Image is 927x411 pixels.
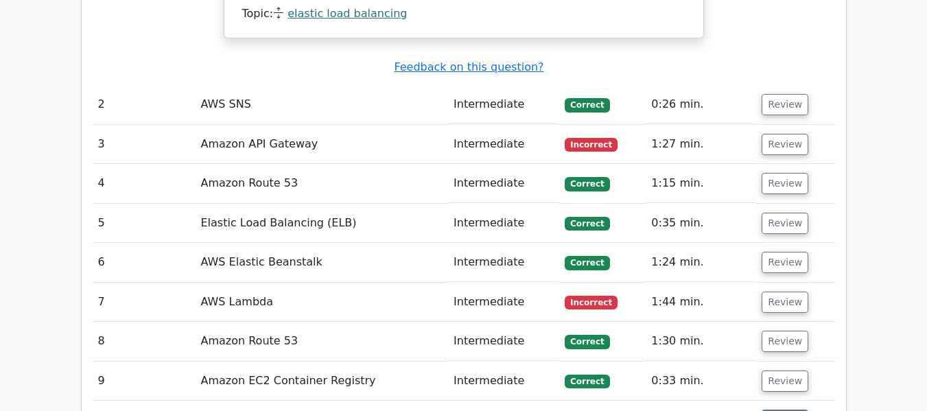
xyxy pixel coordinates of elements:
td: Intermediate [448,204,559,243]
td: 0:35 min. [646,204,756,243]
span: Correct [565,217,609,231]
td: 1:15 min. [646,164,756,203]
span: Incorrect [565,138,618,152]
td: Amazon EC2 Container Registry [195,362,448,401]
td: Amazon Route 53 [195,164,448,203]
td: 5 [93,204,196,243]
span: Correct [565,256,609,270]
button: Review [762,371,808,392]
button: Review [762,252,808,273]
td: Elastic Load Balancing (ELB) [195,204,448,243]
a: elastic load balancing [288,7,407,20]
td: Intermediate [448,322,559,361]
td: AWS SNS [195,85,448,124]
td: Intermediate [448,283,559,322]
span: Correct [565,177,609,191]
td: 0:26 min. [646,85,756,124]
button: Review [762,94,808,115]
button: Review [762,173,808,194]
td: Intermediate [448,164,559,203]
td: Amazon Route 53 [195,322,448,361]
td: 0:33 min. [646,362,756,401]
td: Intermediate [448,125,559,164]
span: Correct [565,335,609,349]
button: Review [762,134,808,155]
td: AWS Elastic Beanstalk [195,243,448,282]
td: Amazon API Gateway [195,125,448,164]
td: 2 [93,85,196,124]
button: Review [762,331,808,352]
td: 1:44 min. [646,283,756,322]
button: Review [762,213,808,234]
button: Review [762,292,808,313]
td: Intermediate [448,362,559,401]
td: AWS Lambda [195,283,448,322]
td: 3 [93,125,196,164]
td: 4 [93,164,196,203]
span: Correct [565,375,609,388]
td: 1:30 min. [646,322,756,361]
td: Intermediate [448,243,559,282]
td: 6 [93,243,196,282]
td: 9 [93,362,196,401]
td: Intermediate [448,85,559,124]
td: 8 [93,322,196,361]
a: Feedback on this question? [394,60,543,73]
td: 7 [93,283,196,322]
td: 1:27 min. [646,125,756,164]
div: Topic: [242,7,685,21]
span: Correct [565,98,609,112]
span: Incorrect [565,296,618,309]
td: 1:24 min. [646,243,756,282]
